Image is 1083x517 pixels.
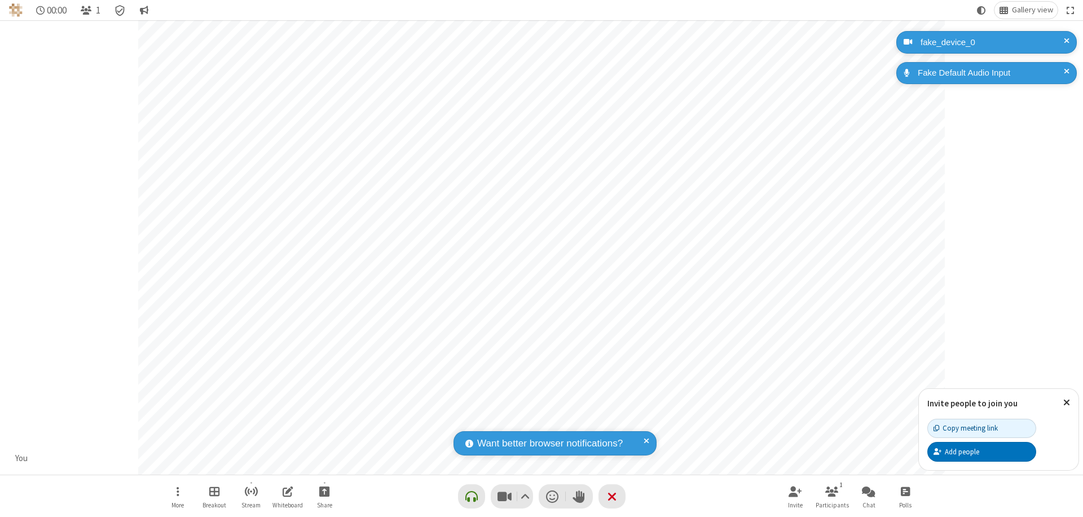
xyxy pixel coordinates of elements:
[934,423,998,433] div: Copy meeting link
[272,502,303,509] span: Whiteboard
[888,480,922,512] button: Open poll
[1055,389,1078,417] button: Close popover
[994,2,1058,19] button: Change layout
[917,36,1068,49] div: fake_device_0
[307,480,341,512] button: Start sharing
[852,480,886,512] button: Open chat
[491,484,533,509] button: Stop video (⌘+Shift+V)
[197,480,231,512] button: Manage Breakout Rooms
[135,2,153,19] button: Conversation
[815,480,849,512] button: Open participant list
[927,442,1036,461] button: Add people
[458,484,485,509] button: Connect your audio
[271,480,305,512] button: Open shared whiteboard
[234,480,268,512] button: Start streaming
[539,484,566,509] button: Send a reaction
[32,2,72,19] div: Timer
[862,502,875,509] span: Chat
[109,2,131,19] div: Meeting details Encryption enabled
[477,436,623,451] span: Want better browser notifications?
[11,452,32,465] div: You
[241,502,261,509] span: Stream
[9,3,23,17] img: QA Selenium DO NOT DELETE OR CHANGE
[202,502,226,509] span: Breakout
[598,484,626,509] button: End or leave meeting
[171,502,184,509] span: More
[788,502,803,509] span: Invite
[161,480,195,512] button: Open menu
[566,484,593,509] button: Raise hand
[816,502,849,509] span: Participants
[837,480,846,490] div: 1
[96,5,100,16] span: 1
[927,398,1018,409] label: Invite people to join you
[47,5,67,16] span: 00:00
[899,502,912,509] span: Polls
[76,2,105,19] button: Open participant list
[517,484,532,509] button: Video setting
[972,2,990,19] button: Using system theme
[914,67,1068,80] div: Fake Default Audio Input
[317,502,332,509] span: Share
[778,480,812,512] button: Invite participants (⌘+Shift+I)
[927,419,1036,438] button: Copy meeting link
[1012,6,1053,15] span: Gallery view
[1062,2,1079,19] button: Fullscreen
